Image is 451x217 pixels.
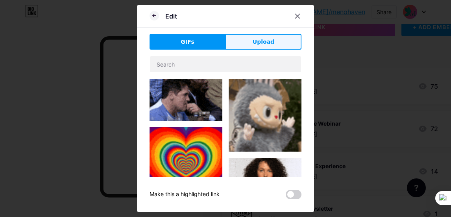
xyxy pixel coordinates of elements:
[165,11,177,21] div: Edit
[150,127,222,200] img: Gihpy
[229,158,301,197] img: Gihpy
[150,34,225,50] button: GIFs
[150,190,220,199] div: Make this a highlighted link
[253,38,274,46] span: Upload
[181,38,194,46] span: GIFs
[229,79,301,152] img: Gihpy
[150,79,222,121] img: Gihpy
[150,56,301,72] input: Search
[225,34,301,50] button: Upload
